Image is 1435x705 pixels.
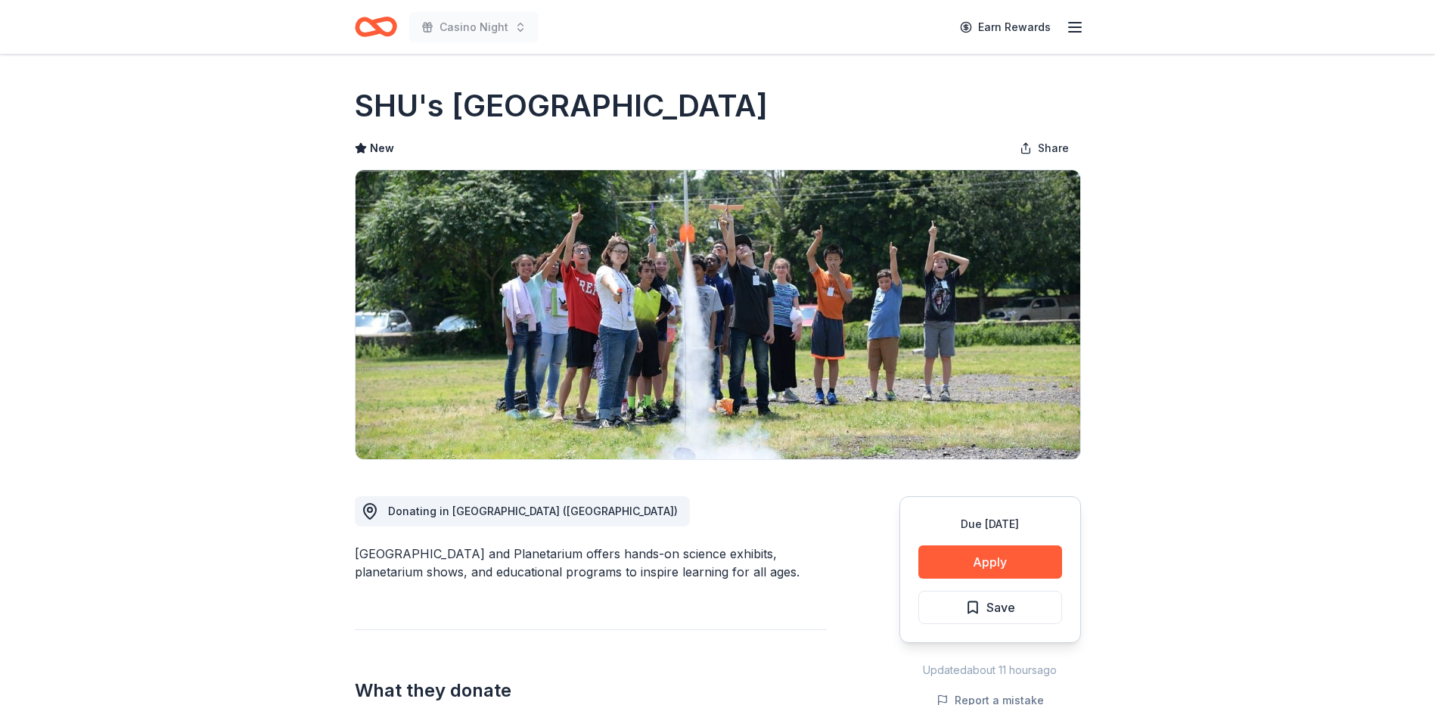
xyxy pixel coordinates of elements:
span: Casino Night [440,18,508,36]
div: Due [DATE] [918,515,1062,533]
img: Image for SHU's Discovery Science Center & Planetarium [356,170,1080,459]
h1: SHU's [GEOGRAPHIC_DATA] [355,85,768,127]
span: Share [1038,139,1069,157]
h2: What they donate [355,679,827,703]
button: Share [1008,133,1081,163]
span: Donating in [GEOGRAPHIC_DATA] ([GEOGRAPHIC_DATA]) [388,505,678,517]
span: New [370,139,394,157]
a: Home [355,9,397,45]
span: Save [986,598,1015,617]
a: Earn Rewards [951,14,1060,41]
button: Apply [918,545,1062,579]
button: Save [918,591,1062,624]
div: Updated about 11 hours ago [899,661,1081,679]
button: Casino Night [409,12,539,42]
div: [GEOGRAPHIC_DATA] and Planetarium offers hands-on science exhibits, planetarium shows, and educat... [355,545,827,581]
